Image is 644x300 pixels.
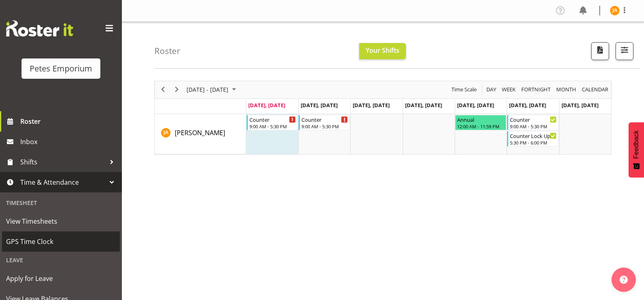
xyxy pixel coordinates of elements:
[249,123,296,129] div: 9:00 AM - 5:30 PM
[359,43,406,59] button: Your Shifts
[616,42,633,60] button: Filter Shifts
[455,115,506,130] div: Jeseryl Armstrong"s event - Annual Begin From Friday, October 3, 2025 at 12:00:00 AM GMT+13:00 En...
[2,268,120,289] a: Apply for Leave
[186,84,229,95] span: [DATE] - [DATE]
[501,84,517,95] button: Timeline Week
[610,6,620,15] img: jeseryl-armstrong10788.jpg
[170,81,184,98] div: next period
[366,46,399,55] span: Your Shifts
[301,101,338,109] span: [DATE], [DATE]
[185,84,240,95] button: September 2025
[633,130,640,159] span: Feedback
[509,101,546,109] span: [DATE], [DATE]
[171,84,182,95] button: Next
[629,122,644,177] button: Feedback - Show survey
[246,114,611,154] table: Timeline Week of September 29, 2025
[2,231,120,252] a: GPS Time Clock
[154,46,180,56] h4: Roster
[248,101,285,109] span: [DATE], [DATE]
[510,115,556,123] div: Counter
[486,84,497,95] span: Day
[507,131,558,147] div: Jeseryl Armstrong"s event - Counter Lock Up Begin From Saturday, October 4, 2025 at 5:30:00 PM GM...
[405,101,442,109] span: [DATE], [DATE]
[30,63,92,75] div: Petes Emporium
[6,272,116,285] span: Apply for Leave
[581,84,609,95] span: calendar
[20,136,118,148] span: Inbox
[353,101,390,109] span: [DATE], [DATE]
[555,84,577,95] span: Month
[457,123,504,129] div: 12:00 AM - 11:59 PM
[501,84,516,95] span: Week
[299,115,350,130] div: Jeseryl Armstrong"s event - Counter Begin From Tuesday, September 30, 2025 at 9:00:00 AM GMT+13:0...
[6,215,116,227] span: View Timesheets
[20,156,106,168] span: Shifts
[507,115,558,130] div: Jeseryl Armstrong"s event - Counter Begin From Saturday, October 4, 2025 at 9:00:00 AM GMT+13:00 ...
[2,211,120,231] a: View Timesheets
[2,252,120,268] div: Leave
[620,276,628,284] img: help-xxl-2.png
[581,84,610,95] button: Month
[301,115,348,123] div: Counter
[175,128,225,137] span: [PERSON_NAME]
[562,101,598,109] span: [DATE], [DATE]
[520,84,551,95] span: Fortnight
[247,115,298,130] div: Jeseryl Armstrong"s event - Counter Begin From Monday, September 29, 2025 at 9:00:00 AM GMT+13:00...
[184,81,241,98] div: Sep 29 - Oct 05, 2025
[457,115,504,123] div: Annual
[520,84,552,95] button: Fortnight
[301,123,348,129] div: 9:00 AM - 5:30 PM
[457,101,494,109] span: [DATE], [DATE]
[249,115,296,123] div: Counter
[510,139,556,146] div: 5:30 PM - 6:00 PM
[155,114,246,154] td: Jeseryl Armstrong resource
[175,128,225,138] a: [PERSON_NAME]
[6,20,73,37] img: Rosterit website logo
[2,194,120,211] div: Timesheet
[20,176,106,188] span: Time & Attendance
[6,235,116,248] span: GPS Time Clock
[555,84,578,95] button: Timeline Month
[156,81,170,98] div: previous period
[20,115,118,127] span: Roster
[450,84,478,95] button: Time Scale
[591,42,609,60] button: Download a PDF of the roster according to the set date range.
[451,84,477,95] span: Time Scale
[510,123,556,129] div: 9:00 AM - 5:30 PM
[485,84,498,95] button: Timeline Day
[154,81,611,155] div: Timeline Week of September 29, 2025
[510,132,556,140] div: Counter Lock Up
[158,84,169,95] button: Previous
